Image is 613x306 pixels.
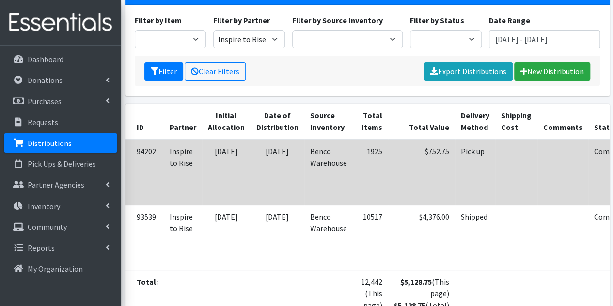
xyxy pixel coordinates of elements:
a: Purchases [4,92,117,111]
th: Date of Distribution [251,104,304,139]
td: Inspire to Rise [164,205,202,270]
p: Distributions [28,138,72,148]
p: Inventory [28,201,60,211]
p: Partner Agencies [28,180,84,190]
label: Filter by Partner [213,15,270,26]
a: My Organization [4,259,117,278]
th: Comments [537,104,588,139]
p: Pick Ups & Deliveries [28,159,96,169]
th: ID [125,104,164,139]
a: Community [4,217,117,237]
td: $4,376.00 [388,205,455,270]
a: Distributions [4,133,117,153]
td: [DATE] [202,205,251,270]
p: Dashboard [28,54,63,64]
a: Partner Agencies [4,175,117,194]
a: Export Distributions [424,62,513,81]
label: Date Range [489,15,530,26]
a: Dashboard [4,49,117,69]
td: 1925 [353,139,388,205]
a: Requests [4,113,117,132]
a: Reports [4,238,117,258]
p: Community [28,222,67,232]
a: Pick Ups & Deliveries [4,154,117,174]
p: My Organization [28,264,83,274]
th: Shipping Cost [495,104,537,139]
td: [DATE] [202,139,251,205]
td: Shipped [455,205,495,270]
th: Partner [164,104,202,139]
td: 10517 [353,205,388,270]
th: Total Value [388,104,455,139]
td: Inspire to Rise [164,139,202,205]
button: Filter [144,62,183,81]
a: Clear Filters [185,62,246,81]
label: Filter by Source Inventory [292,15,383,26]
td: $752.75 [388,139,455,205]
a: Donations [4,70,117,90]
th: Source Inventory [304,104,353,139]
td: 94202 [125,139,164,205]
td: [DATE] [251,139,304,205]
a: Inventory [4,196,117,216]
strong: Total: [137,277,158,287]
td: Benco Warehouse [304,139,353,205]
a: New Distribution [514,62,590,81]
th: Total Items [353,104,388,139]
p: Reports [28,243,55,253]
td: [DATE] [251,205,304,270]
input: January 1, 2011 - December 31, 2011 [489,30,600,48]
td: Benco Warehouse [304,205,353,270]
img: HumanEssentials [4,6,117,39]
label: Filter by Status [410,15,464,26]
td: Pick up [455,139,495,205]
strong: $5,128.75 [400,277,432,287]
th: Delivery Method [455,104,495,139]
th: Initial Allocation [202,104,251,139]
p: Requests [28,117,58,127]
td: 93539 [125,205,164,270]
p: Donations [28,75,63,85]
label: Filter by Item [135,15,182,26]
p: Purchases [28,97,62,106]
